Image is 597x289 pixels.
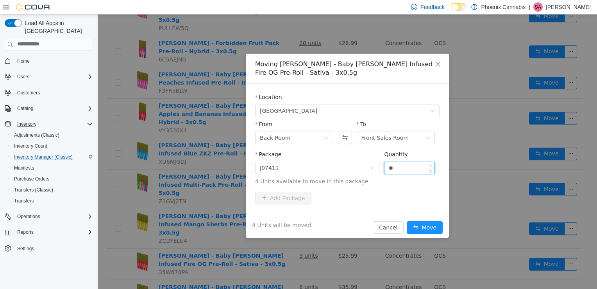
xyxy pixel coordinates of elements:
button: Close [329,39,351,61]
a: Inventory Manager (Classic) [11,152,76,162]
i: icon: down [331,155,334,158]
span: Decrease Value [329,154,337,159]
button: Manifests [8,163,96,173]
a: Manifests [11,163,37,173]
span: Purchase Orders [14,176,50,182]
button: Settings [2,242,96,254]
span: Reports [17,229,34,235]
span: University Shops Plaza [162,90,220,102]
a: Home [14,56,33,66]
div: Sam Abdallah [533,2,543,12]
label: Quantity [286,137,310,143]
span: Load All Apps in [GEOGRAPHIC_DATA] [22,19,93,35]
a: Transfers (Classic) [11,185,56,195]
i: icon: up [331,150,334,152]
span: Home [17,58,30,64]
i: icon: down [272,151,277,157]
button: Transfers [8,195,96,206]
button: Inventory [14,119,39,129]
span: Transfers [14,198,34,204]
label: Package [157,137,184,143]
img: Cova [16,3,51,11]
span: Settings [17,246,34,252]
button: Swap [240,117,254,130]
div: Back Room [162,117,193,129]
a: Inventory Count [11,141,50,151]
span: Transfers [11,196,93,206]
span: Increase Value [329,148,337,154]
span: Inventory Manager (Classic) [11,152,93,162]
span: Inventory Count [14,143,47,149]
span: Customers [17,90,40,96]
span: Manifests [14,165,34,171]
span: Manifests [11,163,93,173]
span: 4 Units available to move in this package [157,163,342,171]
span: Adjustments (Classic) [14,132,59,138]
a: Customers [14,88,43,98]
i: icon: down [226,121,231,126]
p: Phoenix Cannabis [481,2,526,12]
div: Moving [PERSON_NAME] - Baby [PERSON_NAME] Infused Fire OG Pre-Roll - Sativa - 3x0.5g [157,45,342,63]
label: Location [157,79,184,86]
button: Catalog [14,104,36,113]
label: From [157,107,175,113]
button: icon: swapMove [309,207,345,219]
span: Inventory Manager (Classic) [14,154,73,160]
input: Dark Mode [451,3,467,11]
i: icon: down [328,121,332,126]
button: Home [2,55,96,67]
p: | [529,2,530,12]
nav: Complex example [5,52,93,275]
button: Transfers (Classic) [8,184,96,195]
span: Operations [17,213,40,220]
span: Purchase Orders [11,174,93,184]
button: Reports [2,227,96,238]
span: Adjustments (Classic) [11,130,93,140]
button: Users [14,72,32,81]
button: Customers [2,87,96,98]
a: Adjustments (Classic) [11,130,63,140]
button: Catalog [2,103,96,114]
button: Operations [2,211,96,222]
span: Feedback [420,3,444,11]
button: Reports [14,228,37,237]
button: icon: plusAdd Package [157,177,214,190]
span: 4 Units will be moved. [154,207,215,215]
p: [PERSON_NAME] [546,2,591,12]
button: Inventory Count [8,141,96,152]
button: Users [2,71,96,82]
span: Catalog [14,104,93,113]
span: Inventory [17,121,36,127]
span: Reports [14,228,93,237]
a: Transfers [11,196,37,206]
span: Operations [14,212,93,221]
span: SA [535,2,541,12]
button: Cancel [275,207,306,219]
a: Settings [14,244,37,253]
div: J07411 [162,148,181,159]
button: Adjustments (Classic) [8,130,96,141]
button: Purchase Orders [8,173,96,184]
div: Front Sales Room [264,117,311,129]
span: Inventory Count [11,141,93,151]
label: To [259,107,268,113]
button: Operations [14,212,43,221]
span: Inventory [14,119,93,129]
span: Home [14,56,93,66]
span: Users [17,74,29,80]
span: Transfers (Classic) [11,185,93,195]
input: Quantity [287,148,337,159]
i: icon: down [332,94,337,99]
a: Purchase Orders [11,174,53,184]
span: Catalog [17,105,33,112]
i: icon: close [337,47,343,53]
button: Inventory Manager (Classic) [8,152,96,163]
span: Transfers (Classic) [14,187,53,193]
span: Settings [14,243,93,253]
span: Customers [14,88,93,98]
span: Users [14,72,93,81]
button: Inventory [2,119,96,130]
